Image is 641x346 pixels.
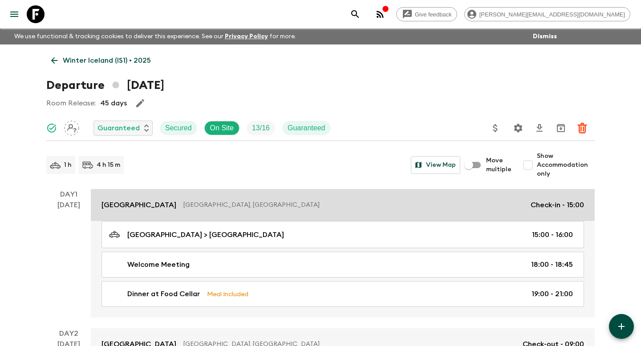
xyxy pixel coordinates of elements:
[411,156,460,174] button: View Map
[97,161,120,169] p: 4 h 15 m
[101,281,584,307] a: Dinner at Food CellarMeal Included19:00 - 21:00
[531,119,548,137] button: Download CSV
[46,123,57,133] svg: Synced Successfully
[46,52,156,69] a: Winter Iceland (IS1) • 2025
[396,7,457,21] a: Give feedback
[101,221,584,248] a: [GEOGRAPHIC_DATA] > [GEOGRAPHIC_DATA]15:00 - 16:00
[5,5,23,23] button: menu
[127,289,200,299] p: Dinner at Food Cellar
[552,119,570,137] button: Archive (Completed, Cancelled or Unsynced Departures only)
[11,28,300,44] p: We use functional & tracking cookies to deliver this experience. See our for more.
[532,229,573,240] p: 15:00 - 16:00
[207,289,248,299] p: Meal Included
[210,123,234,133] p: On Site
[91,189,595,221] a: [GEOGRAPHIC_DATA][GEOGRAPHIC_DATA], [GEOGRAPHIC_DATA]Check-in - 15:00
[63,55,151,66] p: Winter Iceland (IS1) • 2025
[64,161,72,169] p: 1 h
[531,289,573,299] p: 19:00 - 21:00
[46,98,96,109] p: Room Release:
[183,201,523,209] p: [GEOGRAPHIC_DATA], [GEOGRAPHIC_DATA]
[537,152,595,178] span: Show Accommodation only
[225,33,268,40] a: Privacy Policy
[165,123,192,133] p: Secured
[127,229,284,240] p: [GEOGRAPHIC_DATA] > [GEOGRAPHIC_DATA]
[46,189,91,200] p: Day 1
[101,252,584,278] a: Welcome Meeting18:00 - 18:45
[127,259,190,270] p: Welcome Meeting
[46,328,91,339] p: Day 2
[204,121,239,135] div: On Site
[509,119,527,137] button: Settings
[252,123,270,133] p: 13 / 16
[531,200,584,210] p: Check-in - 15:00
[101,200,176,210] p: [GEOGRAPHIC_DATA]
[288,123,325,133] p: Guaranteed
[475,11,630,18] span: [PERSON_NAME][EMAIL_ADDRESS][DOMAIN_NAME]
[160,121,197,135] div: Secured
[100,98,127,109] p: 45 days
[487,119,504,137] button: Update Price, Early Bird Discount and Costs
[46,76,164,94] h1: Departure [DATE]
[573,119,591,137] button: Delete
[97,123,140,133] p: Guaranteed
[346,5,364,23] button: search adventures
[464,7,630,21] div: [PERSON_NAME][EMAIL_ADDRESS][DOMAIN_NAME]
[57,200,80,318] div: [DATE]
[247,121,275,135] div: Trip Fill
[531,30,559,43] button: Dismiss
[531,259,573,270] p: 18:00 - 18:45
[64,123,79,130] span: Assign pack leader
[486,156,512,174] span: Move multiple
[410,11,457,18] span: Give feedback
